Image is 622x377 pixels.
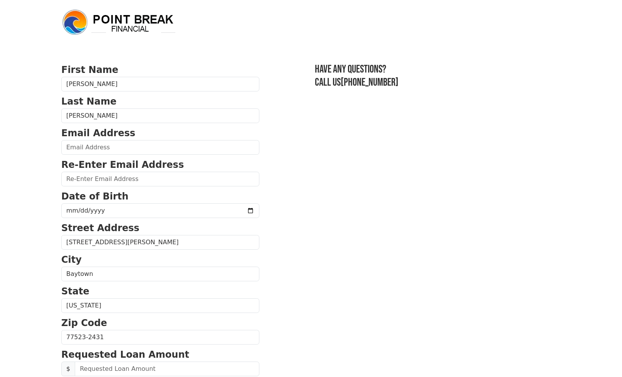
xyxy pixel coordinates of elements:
[315,76,561,89] h3: Call us
[61,330,259,345] input: Zip Code
[315,63,561,76] h3: Have any questions?
[75,362,259,376] input: Requested Loan Amount
[61,96,116,107] strong: Last Name
[61,159,184,170] strong: Re-Enter Email Address
[61,267,259,281] input: City
[61,77,259,91] input: First Name
[61,235,259,250] input: Street Address
[61,349,189,360] strong: Requested Loan Amount
[61,286,89,297] strong: State
[61,172,259,186] input: Re-Enter Email Address
[61,108,259,123] input: Last Name
[61,254,82,265] strong: City
[341,76,398,89] a: [PHONE_NUMBER]
[61,8,177,36] img: logo.png
[61,128,135,139] strong: Email Address
[61,64,118,75] strong: First Name
[61,318,107,328] strong: Zip Code
[61,223,140,233] strong: Street Address
[61,191,128,202] strong: Date of Birth
[61,362,75,376] span: $
[61,140,259,155] input: Email Address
